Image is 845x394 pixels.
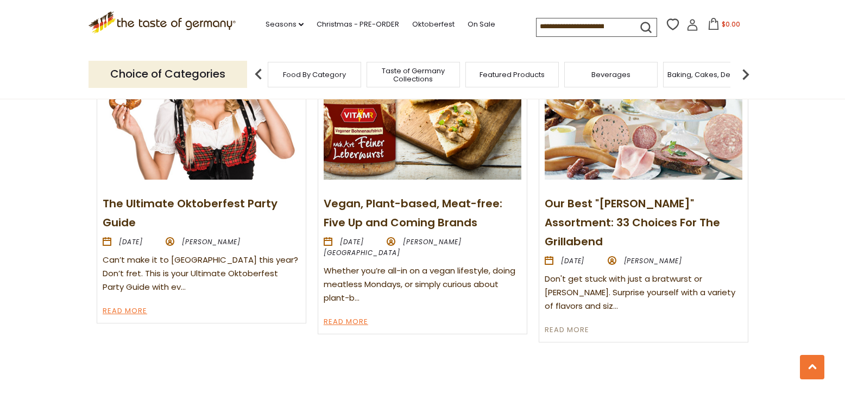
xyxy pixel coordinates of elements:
[324,31,521,180] img: Vegan, Plant-based, Meat-free: Five Up and Coming Brands
[480,71,545,79] a: Featured Products
[468,18,495,30] a: On Sale
[324,237,462,257] span: [PERSON_NAME][GEOGRAPHIC_DATA]
[561,256,585,265] time: [DATE]
[370,67,457,83] a: Taste of Germany Collections
[324,316,368,329] a: Read More
[624,256,683,265] span: [PERSON_NAME]
[324,196,502,230] a: Vegan, Plant-based, Meat-free: Five Up and Coming Brands
[89,61,247,87] p: Choice of Categories
[667,71,752,79] a: Baking, Cakes, Desserts
[283,71,346,79] a: Food By Category
[722,20,740,29] span: $0.00
[248,63,269,85] img: previous arrow
[103,253,300,294] div: Can’t make it to [GEOGRAPHIC_DATA] this year? Don’t fret. This is your Ultimate Oktoberfest Party...
[412,18,455,30] a: Oktoberfest
[119,237,143,246] time: [DATE]
[545,31,742,180] img: Our Best "Wurst" Assortment: 33 Choices For The Grillabend
[340,237,364,246] time: [DATE]
[324,264,521,305] div: Whether you’re all-in on a vegan lifestyle, doing meatless Mondays, or simply curious about plant-b…
[591,71,630,79] a: Beverages
[545,196,720,249] a: Our Best "[PERSON_NAME]" Assortment: 33 Choices For The Grillabend
[545,272,742,313] div: Don't get stuck with just a bratwurst or [PERSON_NAME]. Surprise yourself with a variety of flavo...
[545,324,589,337] a: Read More
[103,31,300,180] img: The Ultimate Oktoberfest Party Guide
[317,18,399,30] a: Christmas - PRE-ORDER
[735,63,756,85] img: next arrow
[103,305,147,318] a: Read More
[182,237,241,246] span: [PERSON_NAME]
[701,18,747,34] button: $0.00
[266,18,304,30] a: Seasons
[103,196,278,230] a: The Ultimate Oktoberfest Party Guide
